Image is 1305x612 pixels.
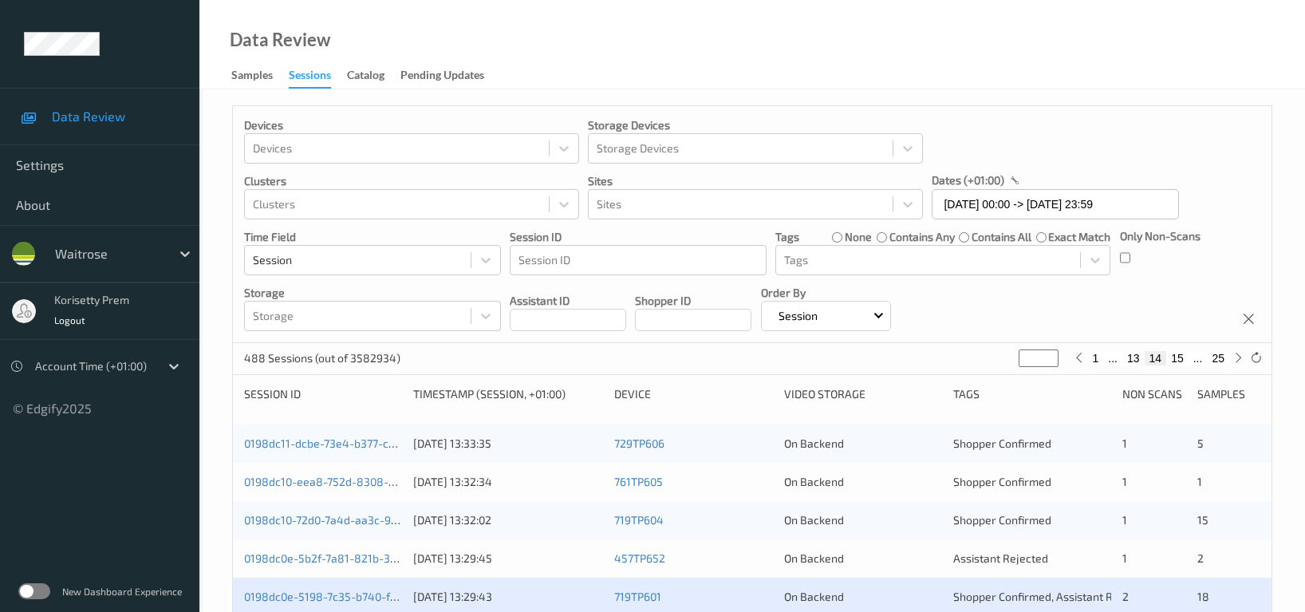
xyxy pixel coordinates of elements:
[244,386,402,402] div: Session ID
[244,173,579,189] p: Clusters
[231,67,273,87] div: Samples
[773,308,823,324] p: Session
[347,67,384,87] div: Catalog
[1122,590,1129,603] span: 2
[1207,351,1229,365] button: 25
[289,67,331,89] div: Sessions
[231,65,289,87] a: Samples
[1122,436,1127,450] span: 1
[889,229,955,245] label: contains any
[1197,513,1208,527] span: 15
[1122,551,1127,565] span: 1
[400,67,484,87] div: Pending Updates
[1145,351,1167,365] button: 14
[400,65,500,87] a: Pending Updates
[953,386,1111,402] div: Tags
[1122,386,1185,402] div: Non Scans
[289,65,347,89] a: Sessions
[1166,351,1189,365] button: 15
[614,513,664,527] a: 719TP604
[244,117,579,133] p: Devices
[784,589,942,605] div: On Backend
[1197,590,1209,603] span: 18
[413,386,603,402] div: Timestamp (Session, +01:00)
[1048,229,1110,245] label: exact match
[845,229,872,245] label: none
[1122,513,1127,527] span: 1
[953,590,1151,603] span: Shopper Confirmed, Assistant Rejected
[1197,386,1260,402] div: Samples
[972,229,1031,245] label: contains all
[1197,475,1202,488] span: 1
[614,436,664,450] a: 729TP606
[784,386,942,402] div: Video Storage
[588,117,923,133] p: Storage Devices
[413,589,603,605] div: [DATE] 13:29:43
[244,285,501,301] p: Storage
[244,475,456,488] a: 0198dc10-eea8-752d-8308-292c7aca1111
[413,436,603,452] div: [DATE] 13:33:35
[1189,351,1208,365] button: ...
[510,293,626,309] p: Assistant ID
[635,293,751,309] p: Shopper ID
[347,65,400,87] a: Catalog
[244,436,454,450] a: 0198dc11-dcbe-73e4-b377-cd8161cbae7c
[244,513,459,527] a: 0198dc10-72d0-7a4d-aa3c-96e2a30f8d0a
[614,590,661,603] a: 719TP601
[775,229,799,245] p: Tags
[244,551,463,565] a: 0198dc0e-5b2f-7a81-821b-3389c68944be
[784,474,942,490] div: On Backend
[413,512,603,528] div: [DATE] 13:32:02
[614,386,772,402] div: Device
[413,551,603,567] div: [DATE] 13:29:45
[244,350,400,366] p: 488 Sessions (out of 3582934)
[1103,351,1122,365] button: ...
[953,551,1048,565] span: Assistant Rejected
[761,285,892,301] p: Order By
[953,436,1051,450] span: Shopper Confirmed
[1120,228,1201,244] p: Only Non-Scans
[614,475,663,488] a: 761TP605
[953,475,1051,488] span: Shopper Confirmed
[784,551,942,567] div: On Backend
[953,513,1051,527] span: Shopper Confirmed
[244,229,501,245] p: Time Field
[588,173,923,189] p: Sites
[413,474,603,490] div: [DATE] 13:32:34
[1197,436,1204,450] span: 5
[1122,475,1127,488] span: 1
[932,172,1004,188] p: dates (+01:00)
[1088,351,1104,365] button: 1
[614,551,665,565] a: 457TP652
[1122,351,1145,365] button: 13
[244,590,459,603] a: 0198dc0e-5198-7c35-b740-fcbd2841c668
[510,229,767,245] p: Session ID
[784,512,942,528] div: On Backend
[784,436,942,452] div: On Backend
[230,32,330,48] div: Data Review
[1197,551,1204,565] span: 2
